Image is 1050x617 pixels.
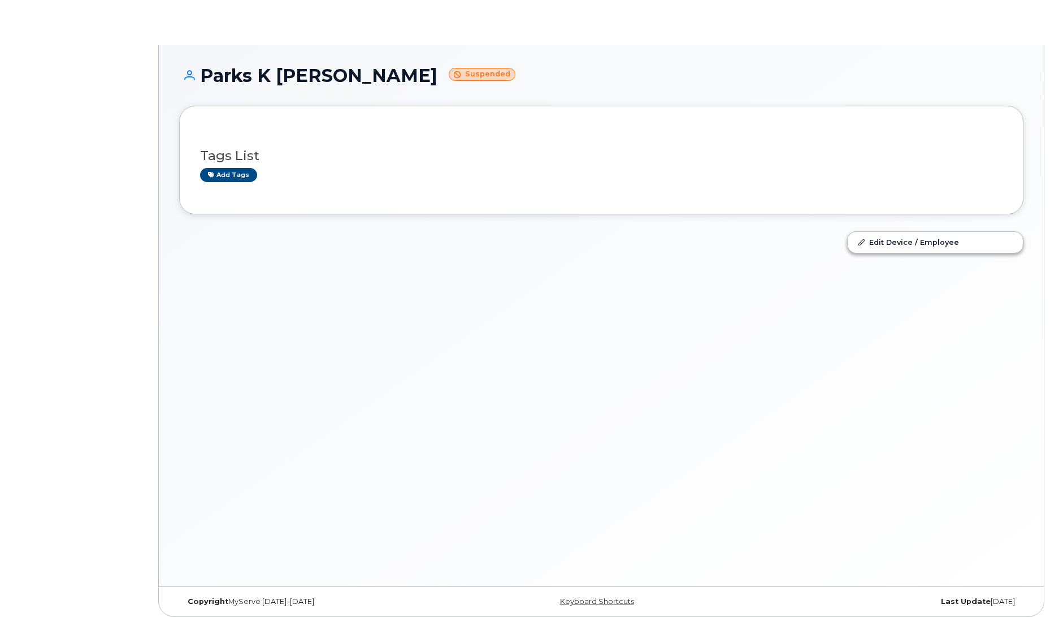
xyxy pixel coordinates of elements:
[200,168,257,182] a: Add tags
[560,597,634,606] a: Keyboard Shortcuts
[188,597,228,606] strong: Copyright
[179,66,1023,85] h1: Parks K [PERSON_NAME]
[200,149,1003,163] h3: Tags List
[941,597,991,606] strong: Last Update
[449,68,515,81] small: Suspended
[742,597,1023,606] div: [DATE]
[848,232,1023,252] a: Edit Device / Employee
[179,597,461,606] div: MyServe [DATE]–[DATE]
